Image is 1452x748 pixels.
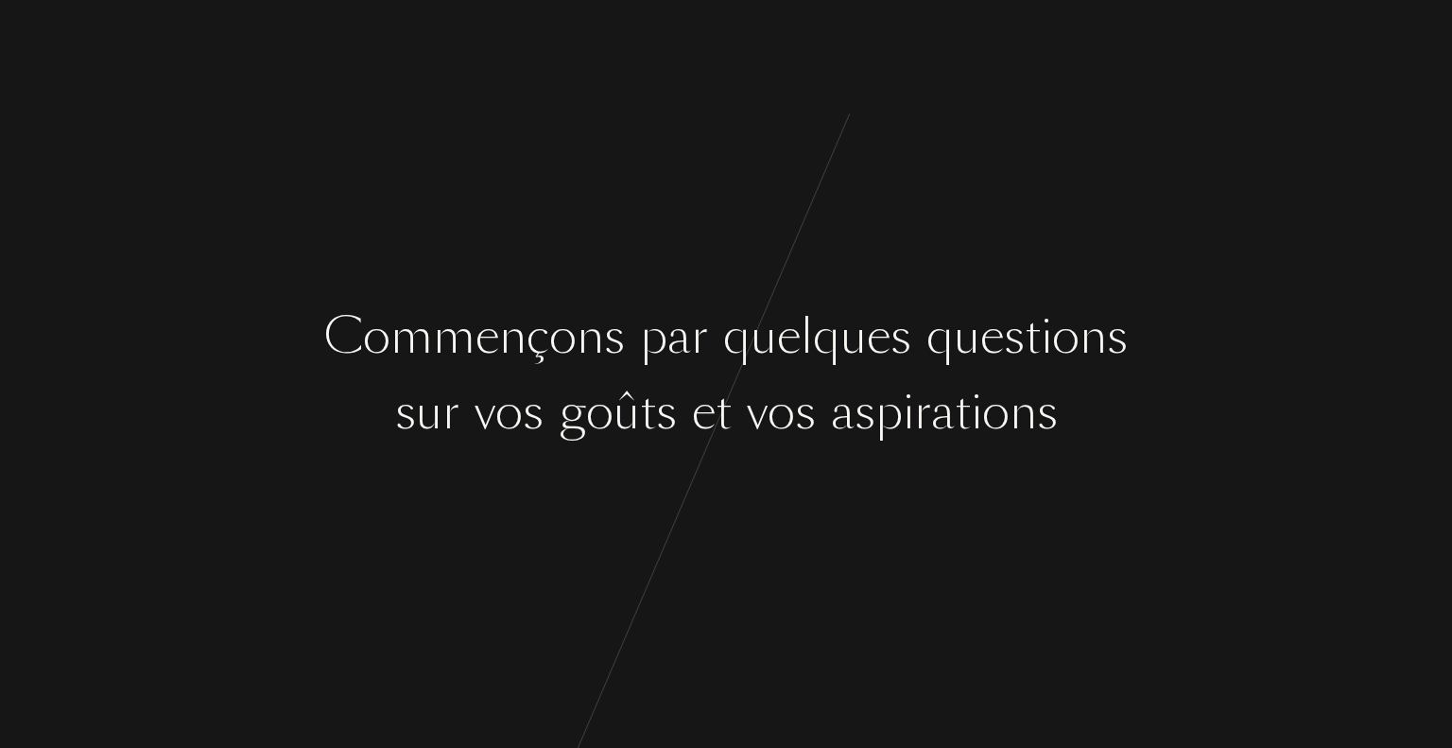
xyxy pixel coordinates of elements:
[442,376,459,447] div: r
[954,301,980,372] div: u
[604,301,625,372] div: s
[982,376,1010,447] div: o
[527,301,549,372] div: ç
[801,301,813,372] div: l
[840,301,867,372] div: u
[499,301,527,372] div: n
[751,301,777,372] div: u
[1010,376,1037,447] div: n
[875,376,903,447] div: p
[903,376,914,447] div: i
[549,301,577,372] div: o
[926,301,954,372] div: q
[1025,301,1041,372] div: t
[475,376,495,447] div: v
[723,301,751,372] div: q
[955,376,971,447] div: t
[914,376,931,447] div: r
[475,301,499,372] div: e
[1080,301,1107,372] div: n
[716,376,732,447] div: t
[667,301,691,372] div: a
[855,376,875,447] div: s
[1052,301,1080,372] div: o
[768,376,795,447] div: o
[692,376,716,447] div: e
[971,376,982,447] div: i
[640,301,667,372] div: p
[495,376,523,447] div: o
[831,376,855,447] div: a
[656,376,677,447] div: s
[559,376,586,447] div: g
[890,301,911,372] div: s
[1037,376,1058,447] div: s
[1004,301,1025,372] div: s
[1107,301,1128,372] div: s
[867,301,890,372] div: e
[795,376,816,447] div: s
[390,301,433,372] div: m
[614,376,640,447] div: û
[813,301,840,372] div: q
[640,376,656,447] div: t
[931,376,955,447] div: a
[691,301,708,372] div: r
[523,376,544,447] div: s
[395,376,416,447] div: s
[433,301,475,372] div: m
[324,301,363,372] div: C
[980,301,1004,372] div: e
[586,376,614,447] div: o
[363,301,390,372] div: o
[416,376,442,447] div: u
[1041,301,1052,372] div: i
[577,301,604,372] div: n
[777,301,801,372] div: e
[747,376,768,447] div: v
